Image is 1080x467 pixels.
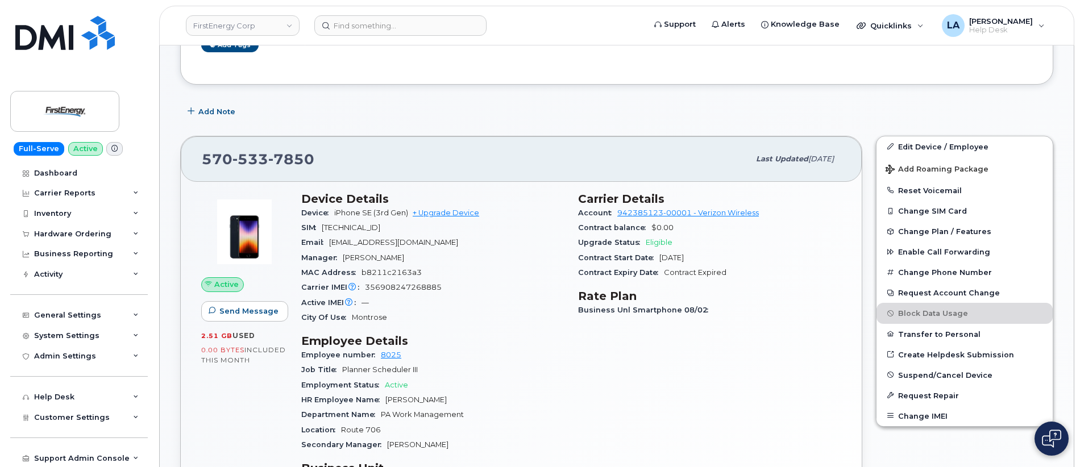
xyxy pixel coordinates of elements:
[877,385,1053,406] button: Request Repair
[578,268,664,277] span: Contract Expiry Date
[898,227,991,236] span: Change Plan / Features
[301,283,365,291] span: Carrier IMEI
[771,19,840,30] span: Knowledge Base
[301,426,341,434] span: Location
[301,253,343,262] span: Manager
[969,26,1033,35] span: Help Desk
[877,406,1053,426] button: Change IMEI
[385,381,408,389] span: Active
[849,14,932,37] div: Quicklinks
[659,253,684,262] span: [DATE]
[934,14,1053,37] div: Lanette Aparicio
[301,313,352,322] span: City Of Use
[342,365,418,374] span: Planner Scheduler III
[381,351,401,359] a: 8025
[617,209,759,217] a: 942385123-00001 - Verizon Wireless
[186,15,300,36] a: FirstEnergy Corp
[202,151,314,168] span: 570
[578,238,646,247] span: Upgrade Status
[301,209,334,217] span: Device
[651,223,674,232] span: $0.00
[387,440,448,449] span: [PERSON_NAME]
[341,426,381,434] span: Route 706
[877,262,1053,282] button: Change Phone Number
[413,209,479,217] a: + Upgrade Device
[877,180,1053,201] button: Reset Voicemail
[301,268,362,277] span: MAC Address
[201,332,232,340] span: 2.51 GB
[301,351,381,359] span: Employee number
[578,192,841,206] h3: Carrier Details
[301,381,385,389] span: Employment Status
[704,13,753,36] a: Alerts
[877,303,1053,323] button: Block Data Usage
[201,301,288,322] button: Send Message
[886,165,988,176] span: Add Roaming Package
[808,155,834,163] span: [DATE]
[947,19,959,32] span: LA
[322,223,380,232] span: [TECHNICAL_ID]
[877,201,1053,221] button: Change SIM Card
[268,151,314,168] span: 7850
[664,19,696,30] span: Support
[219,306,279,316] span: Send Message
[301,395,385,404] span: HR Employee Name
[201,346,244,354] span: 0.00 Bytes
[578,253,659,262] span: Contract Start Date
[334,209,408,217] span: iPhone SE (3rd Gen)
[301,223,322,232] span: SIM
[877,344,1053,365] a: Create Helpdesk Submission
[646,13,704,36] a: Support
[578,289,841,303] h3: Rate Plan
[180,102,245,122] button: Add Note
[578,209,617,217] span: Account
[877,365,1053,385] button: Suspend/Cancel Device
[301,440,387,449] span: Secondary Manager
[877,282,1053,303] button: Request Account Change
[877,241,1053,262] button: Enable Call Forwarding
[969,16,1033,26] span: [PERSON_NAME]
[1042,430,1061,448] img: Open chat
[664,268,726,277] span: Contract Expired
[578,223,651,232] span: Contract balance
[301,334,564,348] h3: Employee Details
[877,324,1053,344] button: Transfer to Personal
[232,331,255,340] span: used
[898,370,992,379] span: Suspend/Cancel Device
[877,136,1053,157] a: Edit Device / Employee
[753,13,848,36] a: Knowledge Base
[301,365,342,374] span: Job Title
[232,151,268,168] span: 533
[301,238,329,247] span: Email
[343,253,404,262] span: [PERSON_NAME]
[877,221,1053,241] button: Change Plan / Features
[870,21,912,30] span: Quicklinks
[381,410,464,419] span: PA Work Management
[198,106,235,117] span: Add Note
[301,192,564,206] h3: Device Details
[898,248,990,256] span: Enable Call Forwarding
[214,279,239,290] span: Active
[721,19,745,30] span: Alerts
[362,298,369,307] span: —
[314,15,487,36] input: Find something...
[756,155,808,163] span: Last updated
[365,283,442,291] span: 356908247268885
[385,395,447,404] span: [PERSON_NAME]
[877,157,1053,180] button: Add Roaming Package
[646,238,672,247] span: Eligible
[210,198,279,266] img: image20231002-3703462-1angbar.jpeg
[201,345,286,364] span: included this month
[362,268,422,277] span: b8211c2163a3
[301,298,362,307] span: Active IMEI
[329,238,458,247] span: [EMAIL_ADDRESS][DOMAIN_NAME]
[578,306,714,314] span: Business Unl Smartphone 08/02
[352,313,387,322] span: Montrose
[301,410,381,419] span: Department Name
